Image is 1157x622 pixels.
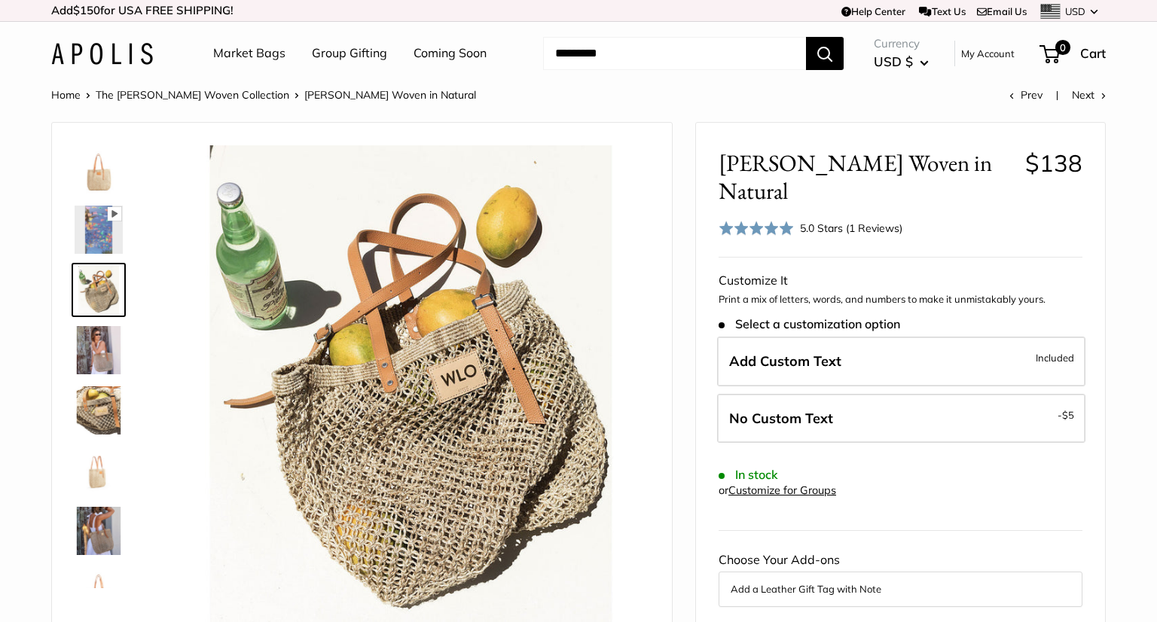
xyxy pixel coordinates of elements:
a: Mercado Woven in Natural [72,263,126,317]
a: Next [1072,88,1106,102]
img: Mercado Woven in Natural [75,386,123,434]
a: Coming Soon [414,42,487,65]
a: Customize for Groups [728,483,836,497]
span: Currency [874,33,929,54]
a: The [PERSON_NAME] Woven Collection [96,88,289,102]
input: Search... [543,37,806,70]
a: Mercado Woven in Natural [72,203,126,257]
p: Print a mix of letters, words, and numbers to make it unmistakably yours. [719,292,1082,307]
span: $150 [73,3,100,17]
button: Search [806,37,844,70]
a: My Account [961,44,1015,63]
a: Mercado Woven in Natural [72,323,126,377]
div: Customize It [719,270,1082,292]
img: Apolis [51,43,153,65]
img: Mercado Woven in Natural [75,145,123,194]
div: or [719,480,836,501]
a: Email Us [977,5,1027,17]
span: - [1058,406,1074,424]
span: USD [1065,5,1085,17]
div: 5.0 Stars (1 Reviews) [800,220,902,236]
label: Add Custom Text [717,337,1085,386]
a: Market Bags [213,42,285,65]
a: Mercado Woven in Natural [72,564,126,618]
span: $138 [1025,148,1082,178]
span: $5 [1062,409,1074,421]
a: Mercado Woven in Natural [72,444,126,498]
img: Mercado Woven in Natural [75,206,123,254]
a: Mercado Woven in Natural [72,504,126,558]
label: Leave Blank [717,394,1085,444]
span: No Custom Text [729,410,833,427]
span: Select a customization option [719,317,900,331]
div: Choose Your Add-ons [719,549,1082,606]
button: USD $ [874,50,929,74]
span: 0 [1055,40,1070,55]
button: Add a Leather Gift Tag with Note [731,580,1070,598]
img: Mercado Woven in Natural [75,266,123,314]
a: Group Gifting [312,42,387,65]
img: Mercado Woven in Natural [75,567,123,615]
a: Home [51,88,81,102]
a: Text Us [919,5,965,17]
a: Help Center [841,5,905,17]
span: In stock [719,468,778,482]
img: Mercado Woven in Natural [75,447,123,495]
img: Mercado Woven in Natural [172,145,649,622]
img: Mercado Woven in Natural [75,507,123,555]
div: 5.0 Stars (1 Reviews) [719,217,902,239]
span: [PERSON_NAME] Woven in Natural [719,149,1014,205]
span: Add Custom Text [729,352,841,370]
a: Mercado Woven in Natural [72,142,126,197]
a: Prev [1009,88,1043,102]
span: USD $ [874,53,913,69]
span: [PERSON_NAME] Woven in Natural [304,88,476,102]
img: Mercado Woven in Natural [75,326,123,374]
span: Included [1036,349,1074,367]
a: 0 Cart [1041,41,1106,66]
nav: Breadcrumb [51,85,476,105]
span: Cart [1080,45,1106,61]
a: Mercado Woven in Natural [72,383,126,438]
